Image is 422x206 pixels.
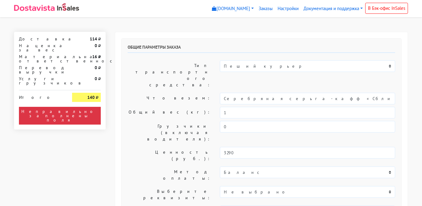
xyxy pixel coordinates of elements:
div: Итого [19,93,63,99]
div: Перевод выручки [14,66,67,74]
strong: 0 [95,65,97,70]
a: [DOMAIN_NAME] [209,3,256,15]
strong: 114 [90,36,97,42]
strong: 16 [92,54,97,59]
div: Неправильно заполнены поля [19,107,101,125]
div: Материальная ответственность [14,54,67,63]
label: Что везем: [123,93,215,104]
strong: 0 [95,76,97,81]
label: Грузчики (включая водителя): [123,121,215,144]
label: Выберите реквизиты: [123,186,215,203]
label: Общий вес (кг): [123,107,215,118]
a: Документация и поддержка [301,3,365,15]
img: Dostavista - срочная курьерская служба доставки [14,5,55,11]
img: InSales [57,3,79,11]
label: Тип транспортного средства: [123,60,215,90]
div: Услуги грузчиков [14,77,67,85]
h6: Общие параметры заказа [128,45,395,53]
label: Метод оплаты: [123,167,215,184]
label: Ценность (руб.): [123,147,215,164]
strong: 140 [87,95,95,100]
div: Доставка [14,37,67,41]
a: В Бэк-офис InSales [365,3,408,14]
a: Настройки [275,3,301,15]
strong: 0 [95,43,97,48]
div: Наценка за вес [14,43,67,52]
a: Заказы [256,3,275,15]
